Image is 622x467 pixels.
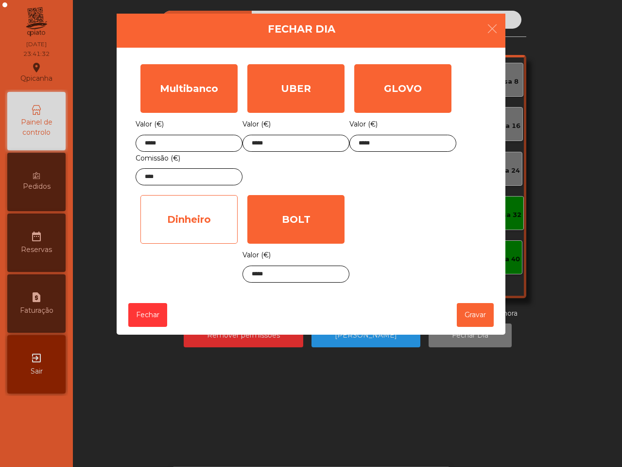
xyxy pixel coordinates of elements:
[136,118,164,131] label: Valor (€)
[128,303,167,327] button: Fechar
[354,64,451,113] div: GLOVO
[457,303,494,327] button: Gravar
[247,64,345,113] div: UBER
[349,118,378,131] label: Valor (€)
[140,64,238,113] div: Multibanco
[140,195,238,244] div: Dinheiro
[242,249,271,262] label: Valor (€)
[268,22,335,36] h4: Fechar Dia
[247,195,345,244] div: BOLT
[242,118,271,131] label: Valor (€)
[136,152,180,165] label: Comissão (€)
